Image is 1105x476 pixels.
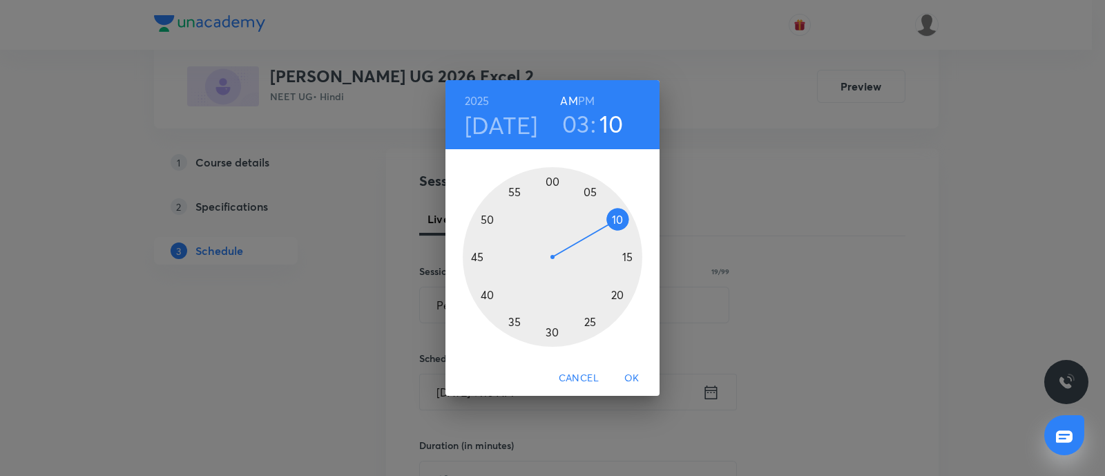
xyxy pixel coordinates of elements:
span: OK [615,370,648,387]
span: Cancel [559,370,599,387]
button: 2025 [465,91,490,111]
button: AM [560,91,577,111]
h3: : [590,109,596,138]
button: 03 [562,109,590,138]
button: [DATE] [465,111,538,140]
button: PM [578,91,595,111]
button: 10 [599,109,624,138]
button: Cancel [553,365,604,391]
button: OK [610,365,654,391]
